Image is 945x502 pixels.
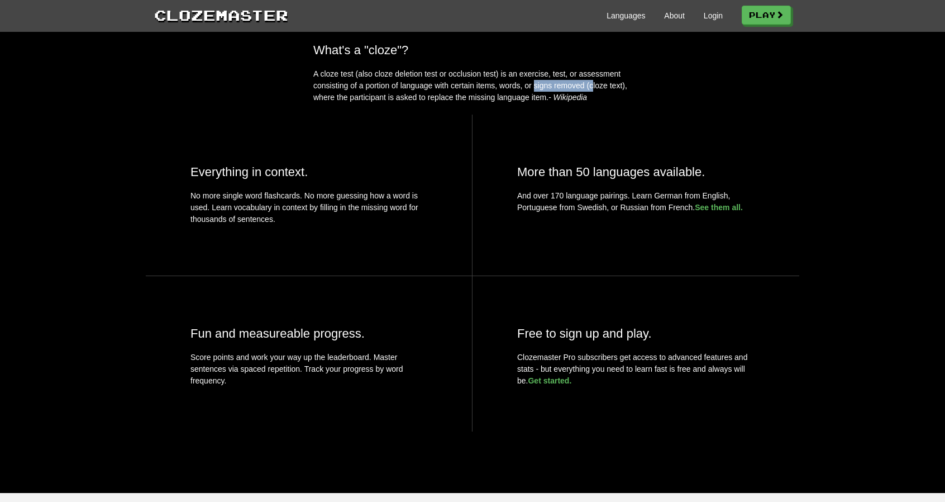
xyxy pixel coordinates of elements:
[190,326,427,340] h2: Fun and measureable progress.
[607,10,645,21] a: Languages
[190,352,427,387] p: Score points and work your way up the leaderboard. Master sentences via spaced repetition. Track ...
[313,68,632,103] p: A cloze test (also cloze deletion test or occlusion test) is an exercise, test, or assessment con...
[517,165,755,179] h2: More than 50 languages available.
[695,203,743,212] a: See them all.
[190,190,427,231] p: No more single word flashcards. No more guessing how a word is used. Learn vocabulary in context ...
[190,165,427,179] h2: Everything in context.
[517,352,755,387] p: Clozemaster Pro subscribers get access to advanced features and stats - but everything you need t...
[548,93,587,102] em: - Wikipedia
[742,6,791,25] a: Play
[517,190,755,214] p: And over 170 language pairings. Learn German from English, Portuguese from Swedish, or Russian fr...
[313,43,632,57] h2: What's a "cloze"?
[664,10,685,21] a: About
[517,326,755,340] h2: Free to sign up and play.
[528,376,571,385] a: Get started.
[154,4,288,25] a: Clozemaster
[704,10,723,21] a: Login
